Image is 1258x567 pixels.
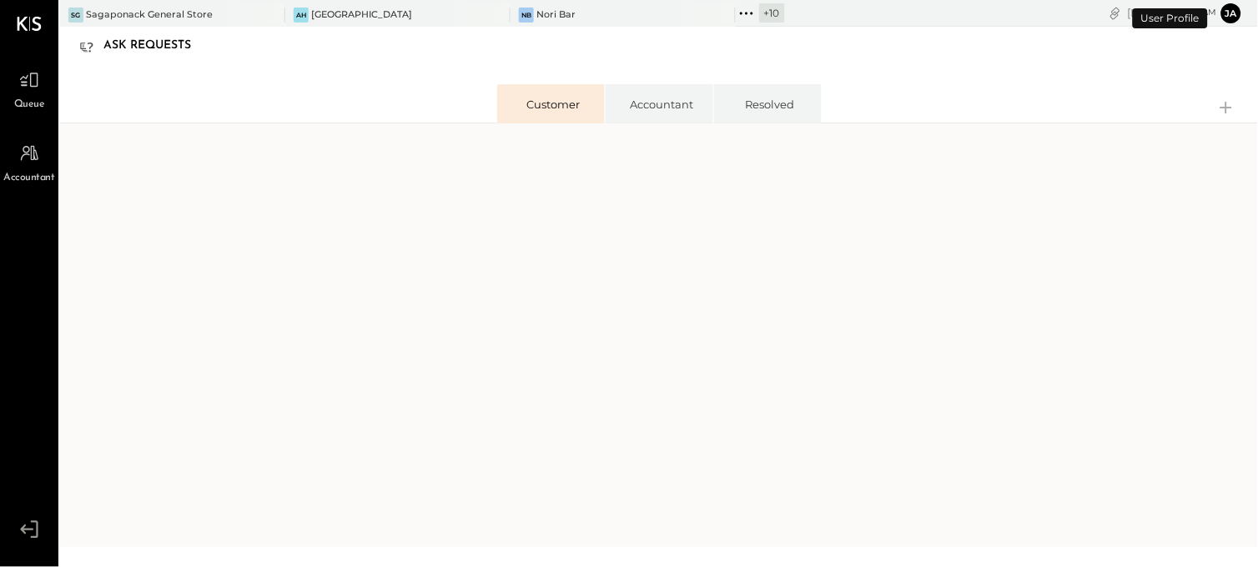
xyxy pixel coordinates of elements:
div: Customer [514,97,593,112]
div: [DATE] [1128,5,1217,21]
button: ja [1221,3,1241,23]
a: Accountant [1,138,58,186]
div: Accountant [622,97,702,112]
div: NB [519,8,534,23]
div: SG [68,8,83,23]
span: 11 : 23 [1167,5,1200,21]
span: Queue [14,98,45,113]
span: Accountant [4,171,55,186]
div: User Profile [1133,8,1208,28]
li: Resolved [713,84,822,123]
span: am [1203,7,1217,18]
div: Ask Requests [103,33,208,59]
div: AH [294,8,309,23]
div: Sagaponack General Store [86,8,213,22]
div: copy link [1107,4,1124,22]
a: Queue [1,64,58,113]
div: + 10 [759,3,785,23]
div: Nori Bar [536,8,576,22]
div: [GEOGRAPHIC_DATA] [311,8,412,22]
